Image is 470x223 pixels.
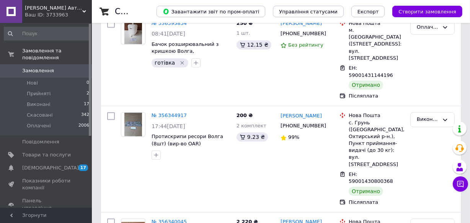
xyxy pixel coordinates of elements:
span: Показники роботи компанії [22,177,71,191]
span: 250 ₴ [237,20,253,26]
div: 9.23 ₴ [237,132,268,142]
svg: Видалити мітку [179,60,185,66]
div: [PHONE_NUMBER] [279,29,327,39]
button: Чат з покупцем [453,176,468,192]
span: 08:41[DATE] [152,31,185,37]
a: Створити замовлення [385,8,462,14]
span: 2006 [78,122,89,129]
span: Товари та послуги [22,151,71,158]
div: с. Грунь ([GEOGRAPHIC_DATA], Охтирський р-н.), Пункт приймання-видачі (до 30 кг): вул. [STREET_AD... [349,119,404,168]
button: Завантажити звіт по пром-оплаті [157,6,265,17]
span: 200 ₴ [237,112,253,118]
div: [PHONE_NUMBER] [279,121,327,131]
span: ЕН: 59001431144196 [349,65,393,78]
a: Бачок розширювальний з кришкою Волга, [GEOGRAPHIC_DATA], [GEOGRAPHIC_DATA], ВАЗ 2101-07 2101-1311014 [152,41,219,75]
span: 2 комплект [237,123,266,129]
span: Замовлення [22,67,54,74]
span: 99% [288,134,299,140]
span: Оплачені [27,122,51,129]
span: Нові [27,80,38,86]
a: [PERSON_NAME] [281,112,322,120]
span: Замовлення та повідомлення [22,47,92,61]
span: 17 [84,101,89,108]
button: Управління статусами [273,6,344,17]
div: Післяплата [349,199,404,206]
div: Післяплата [349,93,404,99]
span: готівка [155,60,175,66]
div: Отримано [349,187,383,196]
div: Нова Пошта [349,20,404,27]
a: Фото товару [121,20,145,44]
span: 17:44[DATE] [152,123,185,129]
h1: Список замовлень [115,7,193,16]
span: Завантажити звіт по пром-оплаті [163,8,259,15]
span: 342 [81,112,89,119]
span: Панель управління [22,197,71,211]
span: Виконані [27,101,51,108]
span: 0 [86,80,89,86]
div: 12.15 ₴ [237,40,271,49]
input: Пошук [4,27,90,41]
span: Експорт [357,9,379,15]
a: Протискрипи ресори Волга (8шт) (вир-во OAR) [PHONE_NUMBER] [152,133,223,153]
span: Скасовані [27,112,53,119]
span: Створити замовлення [398,9,456,15]
span: Управління статусами [279,9,338,15]
span: Повідомлення [22,138,59,145]
button: Експорт [351,6,385,17]
span: Без рейтингу [288,42,323,48]
div: Оплачено [417,23,439,31]
span: 1 шт. [237,30,250,36]
div: м. [GEOGRAPHIC_DATA] ([STREET_ADDRESS]: вул. [STREET_ADDRESS] [349,27,404,62]
a: № 356395834 [152,20,187,26]
div: Виконано [417,116,439,124]
a: № 356344917 [152,112,187,118]
span: ФОП Полянський О. А. Автозапчастини [25,5,82,11]
button: Створити замовлення [392,6,462,17]
span: 2 [86,90,89,97]
a: [PERSON_NAME] [281,20,322,27]
span: ЕН: 59001430800368 [349,171,393,184]
div: Отримано [349,80,383,90]
span: Прийняті [27,90,51,97]
img: Фото товару [124,112,142,136]
div: Ваш ID: 3733963 [25,11,92,18]
img: Фото товару [124,20,142,44]
span: [DEMOGRAPHIC_DATA] [22,164,79,171]
span: 17 [78,164,88,171]
a: Фото товару [121,112,145,137]
div: Нова Пошта [349,112,404,119]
